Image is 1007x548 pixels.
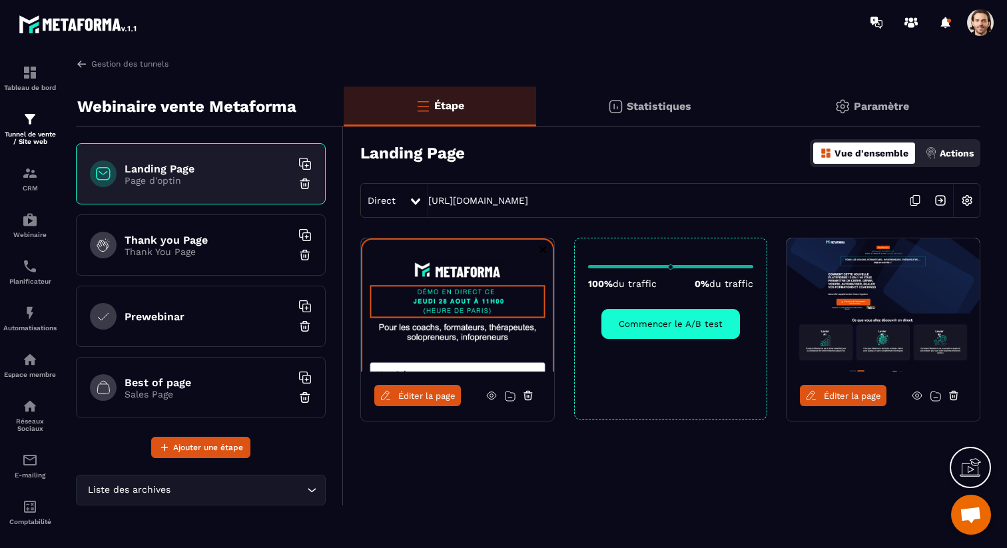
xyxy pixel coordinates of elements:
p: Actions [940,148,974,158]
p: Tableau de bord [3,84,57,91]
h6: Landing Page [125,162,291,175]
p: Tunnel de vente / Site web [3,131,57,145]
a: automationsautomationsWebinaire [3,202,57,248]
a: emailemailE-mailing [3,442,57,489]
button: Commencer le A/B test [601,309,740,339]
p: Webinaire [3,231,57,238]
img: logo [19,12,139,36]
p: 100% [588,278,657,289]
p: Automatisations [3,324,57,332]
a: schedulerschedulerPlanificateur [3,248,57,295]
p: Étape [434,99,464,112]
img: arrow [76,58,88,70]
img: trash [298,320,312,333]
img: formation [22,111,38,127]
img: automations [22,352,38,368]
img: email [22,452,38,468]
img: image [787,238,980,372]
p: CRM [3,184,57,192]
a: Ouvrir le chat [951,495,991,535]
img: social-network [22,398,38,414]
p: Statistiques [627,100,691,113]
p: Thank You Page [125,246,291,257]
h3: Landing Page [360,144,465,162]
p: Sales Page [125,389,291,400]
button: Ajouter une étape [151,437,250,458]
img: dashboard-orange.40269519.svg [820,147,832,159]
p: Paramètre [854,100,909,113]
a: Gestion des tunnels [76,58,168,70]
input: Search for option [173,483,304,497]
h6: Thank you Page [125,234,291,246]
img: stats.20deebd0.svg [607,99,623,115]
p: Page d'optin [125,175,291,186]
img: arrow-next.bcc2205e.svg [928,188,953,213]
a: Éditer la page [374,385,461,406]
img: trash [298,248,312,262]
h6: Best of page [125,376,291,389]
img: actions.d6e523a2.png [925,147,937,159]
div: Search for option [76,475,326,505]
img: image [361,238,554,372]
p: 0% [695,278,753,289]
a: automationsautomationsAutomatisations [3,295,57,342]
a: social-networksocial-networkRéseaux Sociaux [3,388,57,442]
a: formationformationCRM [3,155,57,202]
p: Webinaire vente Metaforma [77,93,296,120]
span: du traffic [613,278,657,289]
p: Espace membre [3,371,57,378]
span: Éditer la page [398,391,456,401]
a: accountantaccountantComptabilité [3,489,57,535]
span: Direct [368,195,396,206]
img: accountant [22,499,38,515]
p: E-mailing [3,471,57,479]
img: formation [22,65,38,81]
a: formationformationTableau de bord [3,55,57,101]
h6: Prewebinar [125,310,291,323]
p: Vue d'ensemble [835,148,908,158]
span: Liste des archives [85,483,173,497]
img: scheduler [22,258,38,274]
a: [URL][DOMAIN_NAME] [428,195,528,206]
img: trash [298,177,312,190]
p: Comptabilité [3,518,57,525]
img: bars-o.4a397970.svg [415,98,431,114]
a: automationsautomationsEspace membre [3,342,57,388]
p: Réseaux Sociaux [3,417,57,432]
span: Ajouter une étape [173,441,243,454]
a: formationformationTunnel de vente / Site web [3,101,57,155]
span: du traffic [709,278,753,289]
img: trash [298,391,312,404]
img: formation [22,165,38,181]
img: setting-w.858f3a88.svg [954,188,980,213]
img: setting-gr.5f69749f.svg [835,99,850,115]
a: Éditer la page [800,385,886,406]
p: Planificateur [3,278,57,285]
span: Éditer la page [824,391,881,401]
img: automations [22,305,38,321]
img: automations [22,212,38,228]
